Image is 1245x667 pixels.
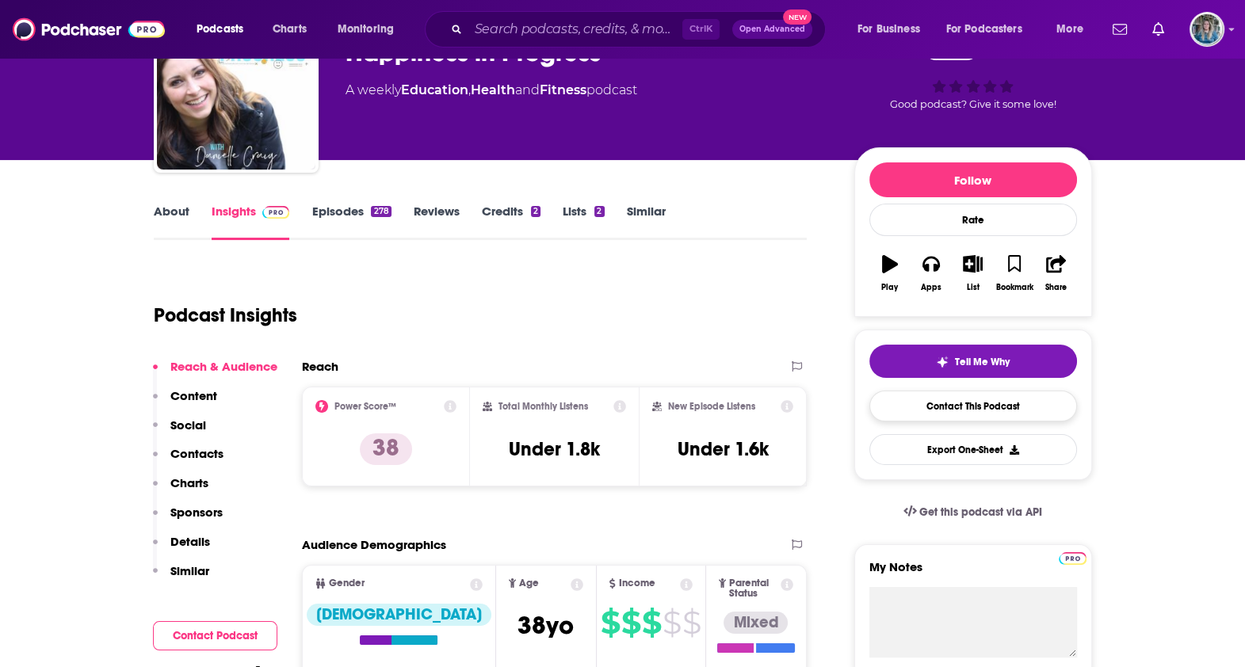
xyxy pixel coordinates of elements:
button: Show profile menu [1190,12,1224,47]
img: User Profile [1190,12,1224,47]
button: open menu [936,17,1045,42]
p: Contacts [170,446,223,461]
button: Similar [153,563,209,593]
a: Episodes278 [311,204,391,240]
a: Fitness [540,82,586,97]
button: Sponsors [153,505,223,534]
span: Ctrl K [682,19,720,40]
p: Charts [170,475,208,490]
img: Happiness in Progress [157,11,315,170]
button: Bookmark [994,245,1035,302]
a: Similar [627,204,666,240]
button: Contact Podcast [153,621,277,650]
a: Health [471,82,515,97]
span: Age [519,578,539,589]
span: Parental Status [729,578,778,599]
a: Charts [262,17,316,42]
input: Search podcasts, credits, & more... [468,17,682,42]
button: Export One-Sheet [869,434,1077,465]
button: open menu [185,17,264,42]
span: , [468,82,471,97]
h1: Podcast Insights [154,303,297,327]
button: Charts [153,475,208,505]
img: Podchaser Pro [262,206,290,219]
a: Show notifications dropdown [1106,16,1133,43]
button: Apps [911,245,952,302]
p: 38 [360,433,412,465]
span: Logged in as EllaDavidson [1190,12,1224,47]
button: tell me why sparkleTell Me Why [869,345,1077,378]
h3: Under 1.6k [678,437,769,461]
label: My Notes [869,559,1077,587]
div: List [967,283,980,292]
a: Get this podcast via API [891,493,1056,532]
div: 2 [531,206,540,217]
button: Content [153,388,217,417]
button: open menu [846,17,940,42]
p: Content [170,388,217,403]
div: 38Good podcast? Give it some love! [854,22,1092,120]
p: Reach & Audience [170,359,277,374]
h2: New Episode Listens [668,401,755,412]
img: tell me why sparkle [936,356,949,368]
span: 38 yo [517,610,574,641]
a: Credits2 [482,204,540,240]
div: Mixed [724,612,788,634]
div: [DEMOGRAPHIC_DATA] [307,604,491,626]
span: Get this podcast via API [919,505,1042,519]
p: Sponsors [170,505,223,520]
span: and [515,82,540,97]
img: Podchaser - Follow, Share and Rate Podcasts [13,14,165,44]
div: 278 [371,206,391,217]
div: Search podcasts, credits, & more... [440,11,841,48]
button: Social [153,417,206,447]
button: Share [1035,245,1076,302]
button: Open AdvancedNew [732,20,812,39]
span: For Podcasters [946,18,1022,40]
a: Contact This Podcast [869,391,1077,421]
div: Bookmark [995,283,1033,292]
a: Pro website [1059,550,1087,565]
span: Tell Me Why [955,356,1010,368]
span: Podcasts [197,18,243,40]
div: Share [1045,283,1067,292]
button: Details [153,534,210,563]
span: Gender [329,578,365,589]
h2: Total Monthly Listens [498,401,588,412]
p: Similar [170,563,209,578]
span: Good podcast? Give it some love! [890,98,1056,110]
div: Play [881,283,898,292]
button: open menu [1045,17,1103,42]
a: About [154,204,189,240]
span: $ [663,610,681,635]
button: List [952,245,993,302]
span: Open Advanced [739,25,805,33]
span: Monitoring [338,18,394,40]
a: Reviews [414,204,460,240]
span: $ [682,610,701,635]
p: Details [170,534,210,549]
span: More [1056,18,1083,40]
span: Income [619,578,655,589]
div: Apps [921,283,941,292]
h2: Audience Demographics [302,537,446,552]
button: Contacts [153,446,223,475]
a: Education [401,82,468,97]
h3: Under 1.8k [509,437,600,461]
div: A weekly podcast [346,81,637,100]
p: Social [170,417,206,433]
div: Rate [869,204,1077,236]
button: Reach & Audience [153,359,277,388]
span: $ [601,610,620,635]
span: New [783,10,812,25]
button: Play [869,245,911,302]
button: Follow [869,162,1077,197]
span: Charts [273,18,307,40]
img: Podchaser Pro [1059,552,1087,565]
h2: Power Score™ [334,401,396,412]
a: Lists2 [563,204,604,240]
a: InsightsPodchaser Pro [212,204,290,240]
span: For Business [857,18,920,40]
